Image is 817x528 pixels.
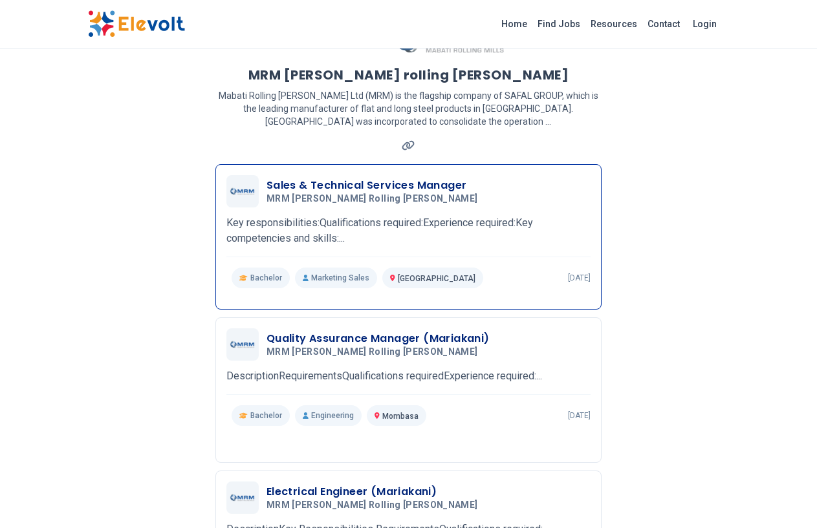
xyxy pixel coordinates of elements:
p: Mabati Rolling [PERSON_NAME] Ltd (MRM) is the flagship company of SAFAL GROUP, which is the leadi... [215,89,602,128]
span: Mombasa [382,412,419,421]
iframe: Advertisement [622,58,755,446]
p: [DATE] [568,410,591,421]
a: Resources [585,14,642,34]
a: Contact [642,14,685,34]
h3: Quality Assurance Manager (Mariakani) [267,331,490,346]
h3: Electrical Engineer (Mariakani) [267,484,483,500]
p: Engineering [295,405,362,426]
p: [DATE] [568,273,591,283]
a: Home [496,14,532,34]
span: MRM [PERSON_NAME] rolling [PERSON_NAME] [267,500,478,511]
span: Bachelor [250,273,282,283]
span: MRM [PERSON_NAME] rolling [PERSON_NAME] [267,193,478,205]
h3: Sales & Technical Services Manager [267,178,483,193]
span: Bachelor [250,410,282,421]
iframe: Advertisement [88,58,223,446]
img: MRM Mabati rolling Mills [230,494,256,502]
p: DescriptionRequirementsQualifications requiredExperience required:... [226,368,591,384]
a: Login [685,11,724,37]
img: Elevolt [88,10,185,37]
span: [GEOGRAPHIC_DATA] [398,274,475,283]
a: MRM Mabati rolling MillsQuality Assurance Manager (Mariakani)MRM [PERSON_NAME] rolling [PERSON_NA... [226,328,591,426]
p: Key responsibilities:Qualifications required:Experience required:Key competencies and skills:... [226,215,591,246]
a: MRM Mabati rolling MillsSales & Technical Services ManagerMRM [PERSON_NAME] rolling [PERSON_NAME]... [226,175,591,288]
h1: MRM [PERSON_NAME] rolling [PERSON_NAME] [248,66,569,84]
img: MRM Mabati rolling Mills [230,341,256,349]
a: Find Jobs [532,14,585,34]
img: MRM Mabati rolling Mills [230,187,256,196]
p: Marketing Sales [295,268,377,288]
span: MRM [PERSON_NAME] rolling [PERSON_NAME] [267,346,478,358]
iframe: Chat Widget [752,466,817,528]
